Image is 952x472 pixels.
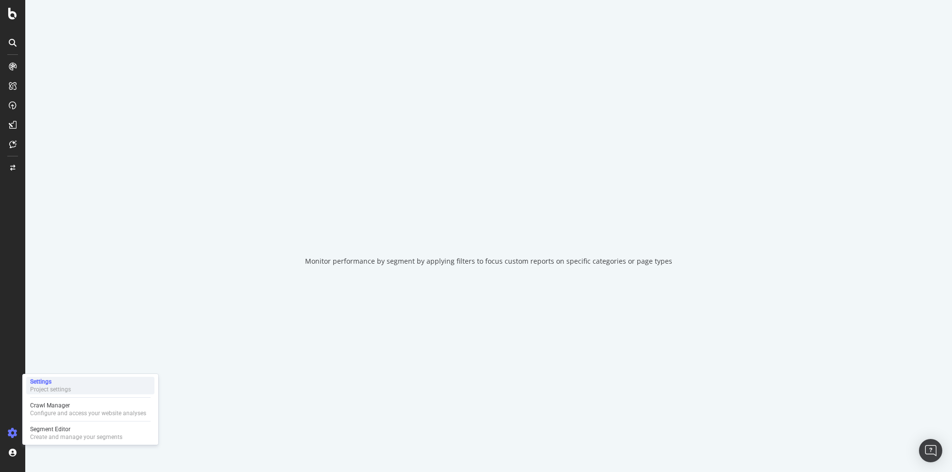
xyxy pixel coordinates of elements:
[305,256,672,266] div: Monitor performance by segment by applying filters to focus custom reports on specific categories...
[30,386,71,393] div: Project settings
[454,206,524,241] div: animation
[26,377,154,394] a: SettingsProject settings
[30,433,122,441] div: Create and manage your segments
[26,424,154,442] a: Segment EditorCreate and manage your segments
[30,409,146,417] div: Configure and access your website analyses
[30,378,71,386] div: Settings
[30,402,146,409] div: Crawl Manager
[30,425,122,433] div: Segment Editor
[919,439,942,462] div: Open Intercom Messenger
[26,401,154,418] a: Crawl ManagerConfigure and access your website analyses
